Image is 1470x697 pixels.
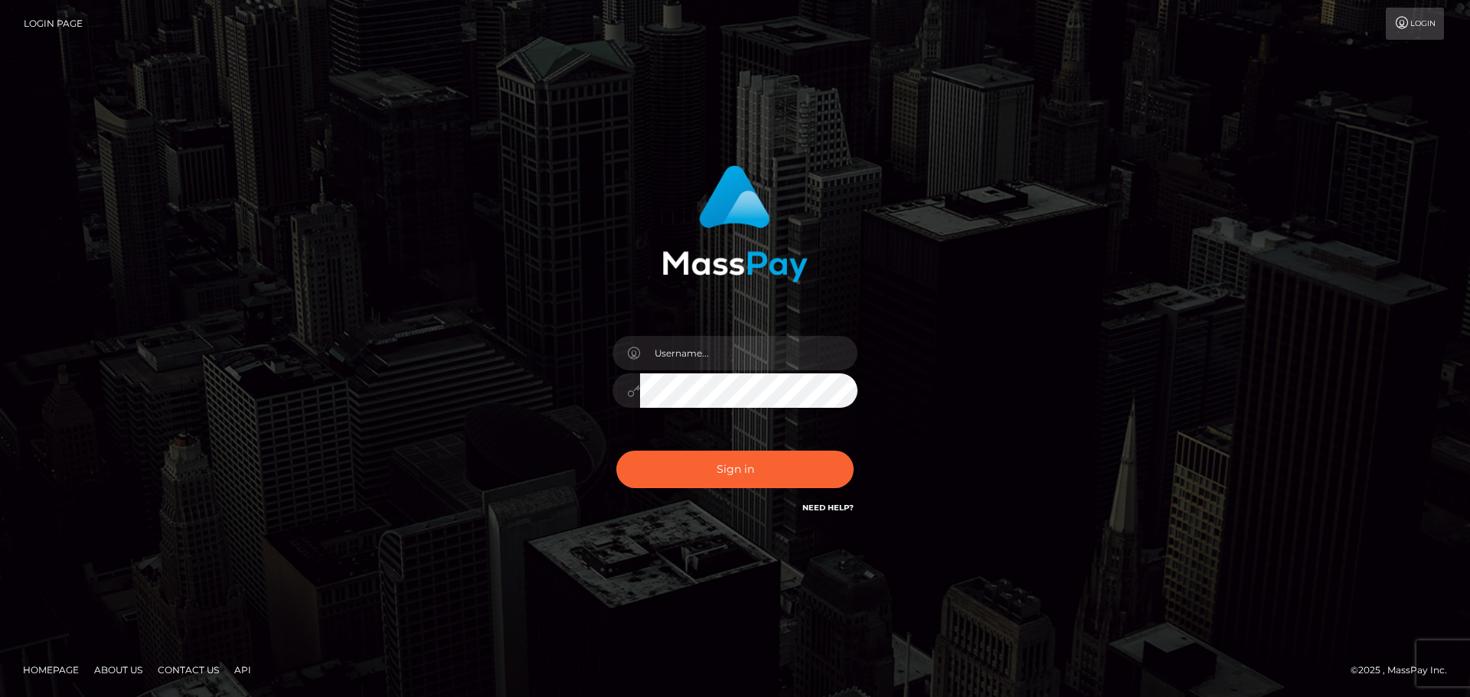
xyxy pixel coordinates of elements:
a: About Us [88,658,149,682]
a: Homepage [17,658,85,682]
button: Sign in [616,451,854,488]
a: API [228,658,257,682]
input: Username... [640,336,857,370]
img: MassPay Login [662,165,808,282]
a: Login Page [24,8,83,40]
a: Contact Us [152,658,225,682]
div: © 2025 , MassPay Inc. [1351,662,1459,679]
a: Need Help? [802,503,854,513]
a: Login [1386,8,1444,40]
